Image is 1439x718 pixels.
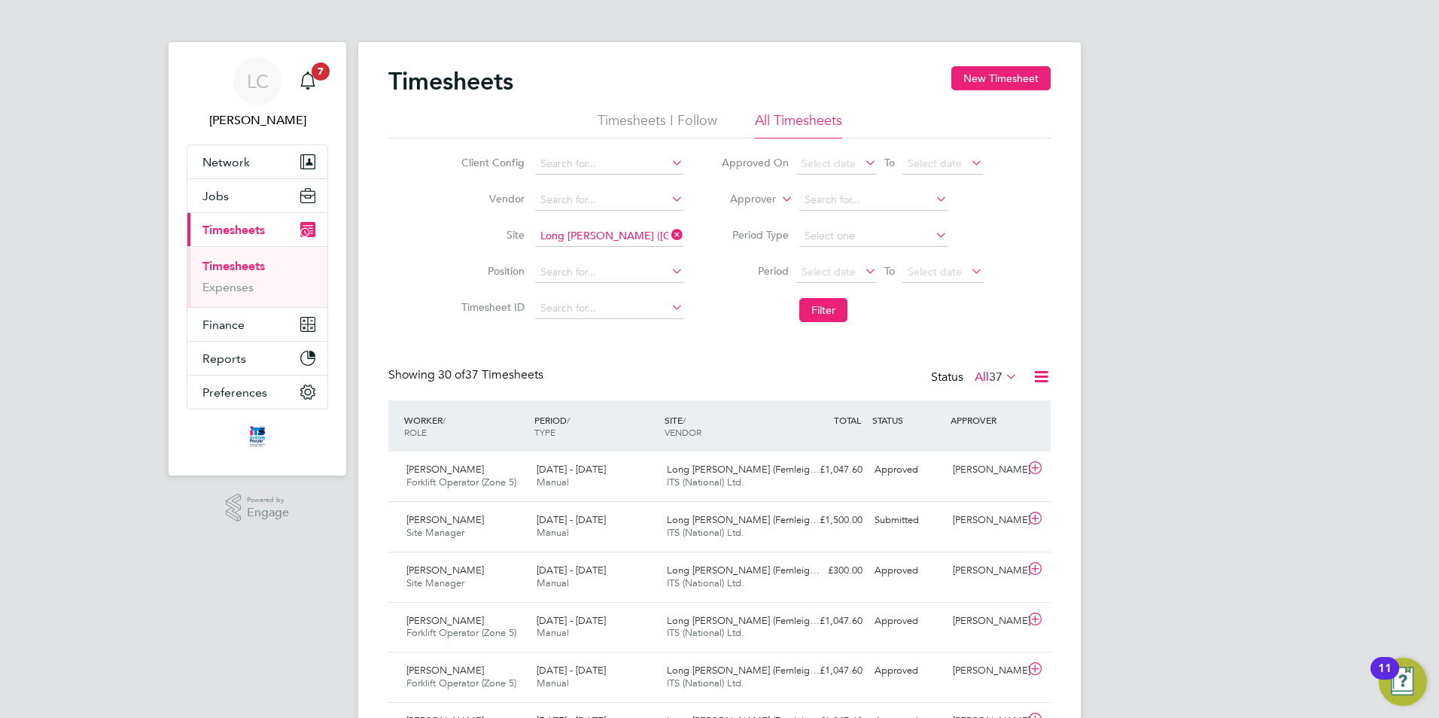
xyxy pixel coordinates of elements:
div: SITE [661,406,791,446]
div: WORKER [400,406,531,446]
button: New Timesheet [951,66,1051,90]
span: VENDOR [665,426,701,438]
a: Go to home page [187,424,328,449]
button: Finance [187,308,327,341]
span: / [683,414,686,426]
input: Search for... [535,190,683,211]
a: Timesheets [202,259,265,273]
span: Network [202,155,250,169]
li: Timesheets I Follow [598,111,717,138]
div: [PERSON_NAME] [947,508,1025,533]
span: Powered by [247,494,289,507]
label: Approver [708,192,776,207]
div: £300.00 [790,558,869,583]
div: [PERSON_NAME] [947,609,1025,634]
span: [DATE] - [DATE] [537,463,606,476]
li: All Timesheets [755,111,842,138]
span: / [443,414,446,426]
h2: Timesheets [388,66,513,96]
span: ITS (National) Ltd. [667,526,744,539]
span: TYPE [534,426,555,438]
span: Long [PERSON_NAME] (Fernleig… [667,614,820,627]
span: Engage [247,507,289,519]
label: Client Config [457,156,525,169]
div: STATUS [869,406,947,434]
input: Search for... [799,190,948,211]
div: PERIOD [531,406,661,446]
span: Select date [908,157,962,170]
span: 37 Timesheets [438,367,543,382]
button: Network [187,145,327,178]
span: Manual [537,626,569,639]
label: Period [721,264,789,278]
span: / [567,414,570,426]
span: Manual [537,577,569,589]
span: Select date [802,157,856,170]
div: Timesheets [187,246,327,307]
span: Finance [202,318,245,332]
span: ROLE [404,426,427,438]
span: 7 [312,62,330,81]
div: 11 [1378,668,1392,688]
div: £1,047.60 [790,458,869,482]
label: Position [457,264,525,278]
span: Select date [908,265,962,278]
span: Jobs [202,189,229,203]
div: APPROVER [947,406,1025,434]
button: Jobs [187,179,327,212]
span: ITS (National) Ltd. [667,626,744,639]
span: Manual [537,526,569,539]
span: 30 of [438,367,465,382]
span: [DATE] - [DATE] [537,664,606,677]
img: itsconstruction-logo-retina.png [247,424,268,449]
span: Reports [202,351,246,366]
span: Long [PERSON_NAME] (Fernleig… [667,664,820,677]
button: Reports [187,342,327,375]
span: [PERSON_NAME] [406,463,484,476]
span: [PERSON_NAME] [406,564,484,577]
label: Period Type [721,228,789,242]
label: Site [457,228,525,242]
input: Search for... [535,154,683,175]
span: Manual [537,677,569,689]
label: Vendor [457,192,525,205]
span: Forklift Operator (Zone 5) [406,626,516,639]
span: To [880,261,899,281]
a: 7 [293,57,323,105]
nav: Main navigation [169,42,346,476]
div: Status [931,367,1021,388]
a: Powered byEngage [226,494,290,522]
span: 37 [989,370,1002,385]
button: Timesheets [187,213,327,246]
span: Long [PERSON_NAME] (Fernleig… [667,564,820,577]
div: £1,047.60 [790,659,869,683]
div: [PERSON_NAME] [947,458,1025,482]
input: Search for... [535,226,683,247]
span: To [880,153,899,172]
button: Filter [799,298,847,322]
a: Expenses [202,280,254,294]
label: Approved On [721,156,789,169]
div: Approved [869,558,947,583]
div: Approved [869,458,947,482]
span: ITS (National) Ltd. [667,677,744,689]
input: Search for... [535,298,683,319]
div: Showing [388,367,546,383]
button: Open Resource Center, 11 new notifications [1379,658,1427,706]
span: ITS (National) Ltd. [667,577,744,589]
span: Timesheets [202,223,265,237]
span: Site Manager [406,526,464,539]
div: [PERSON_NAME] [947,659,1025,683]
div: £1,500.00 [790,508,869,533]
span: Forklift Operator (Zone 5) [406,476,516,488]
div: Approved [869,609,947,634]
input: Select one [799,226,948,247]
div: £1,047.60 [790,609,869,634]
span: [PERSON_NAME] [406,513,484,526]
span: [PERSON_NAME] [406,664,484,677]
span: [DATE] - [DATE] [537,564,606,577]
span: Manual [537,476,569,488]
span: Site Manager [406,577,464,589]
label: All [975,370,1018,385]
span: [DATE] - [DATE] [537,614,606,627]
